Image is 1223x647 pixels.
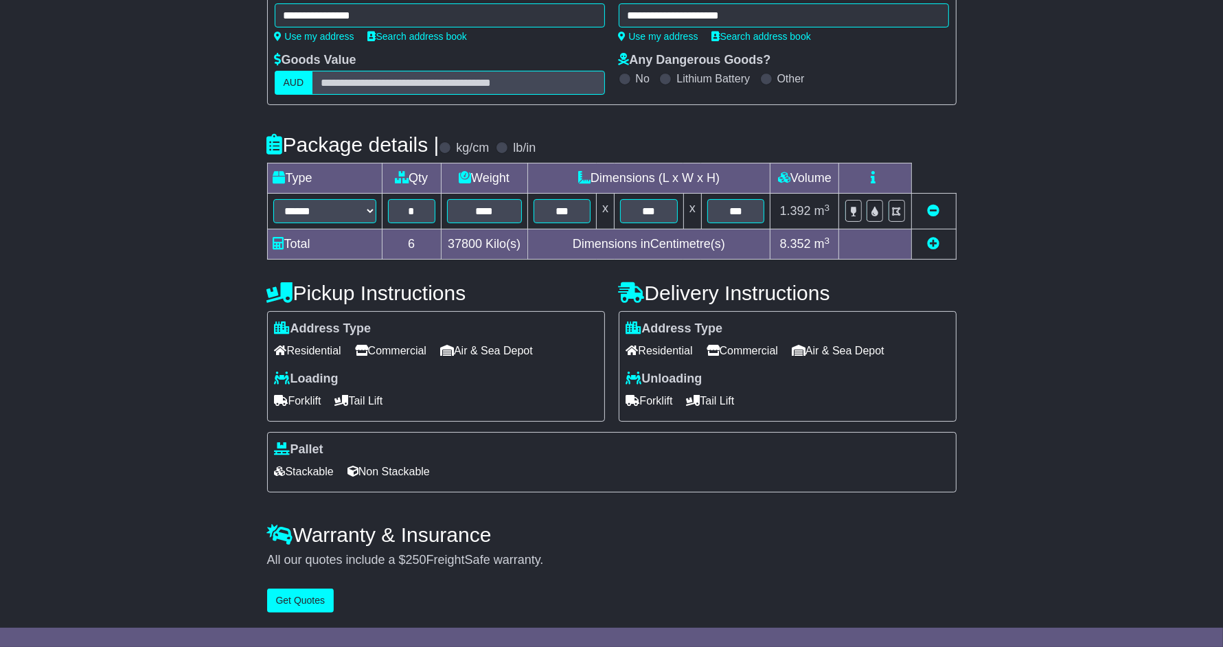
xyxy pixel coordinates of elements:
a: Search address book [712,31,811,42]
label: Pallet [275,442,323,457]
a: Add new item [928,237,940,251]
td: Dimensions (L x W x H) [527,163,770,194]
h4: Warranty & Insurance [267,523,957,546]
a: Search address book [368,31,467,42]
td: Weight [441,163,527,194]
td: Type [267,163,382,194]
span: Forklift [626,390,673,411]
span: Non Stackable [347,461,430,482]
td: Total [267,229,382,260]
td: Dimensions in Centimetre(s) [527,229,770,260]
label: Loading [275,372,339,387]
span: Commercial [707,340,778,361]
span: m [814,204,830,218]
h4: Pickup Instructions [267,282,605,304]
div: All our quotes include a $ FreightSafe warranty. [267,553,957,568]
span: Forklift [275,390,321,411]
label: Goods Value [275,53,356,68]
td: Kilo(s) [441,229,527,260]
span: Stackable [275,461,334,482]
span: 8.352 [780,237,811,251]
a: Remove this item [928,204,940,218]
td: x [597,194,615,229]
label: No [636,72,650,85]
h4: Delivery Instructions [619,282,957,304]
label: Address Type [626,321,723,337]
span: 1.392 [780,204,811,218]
span: Residential [275,340,341,361]
label: kg/cm [456,141,489,156]
span: Tail Lift [687,390,735,411]
span: 250 [406,553,426,567]
label: Lithium Battery [676,72,750,85]
span: 37800 [448,237,482,251]
td: Volume [770,163,839,194]
a: Use my address [275,31,354,42]
td: x [683,194,701,229]
span: Residential [626,340,693,361]
sup: 3 [825,236,830,246]
label: Any Dangerous Goods? [619,53,771,68]
span: Tail Lift [335,390,383,411]
label: Unloading [626,372,702,387]
sup: 3 [825,203,830,213]
h4: Package details | [267,133,439,156]
label: AUD [275,71,313,95]
a: Use my address [619,31,698,42]
td: 6 [382,229,441,260]
span: m [814,237,830,251]
span: Commercial [355,340,426,361]
td: Qty [382,163,441,194]
label: Other [777,72,805,85]
span: Air & Sea Depot [792,340,884,361]
label: lb/in [513,141,536,156]
label: Address Type [275,321,372,337]
span: Air & Sea Depot [440,340,533,361]
button: Get Quotes [267,589,334,613]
